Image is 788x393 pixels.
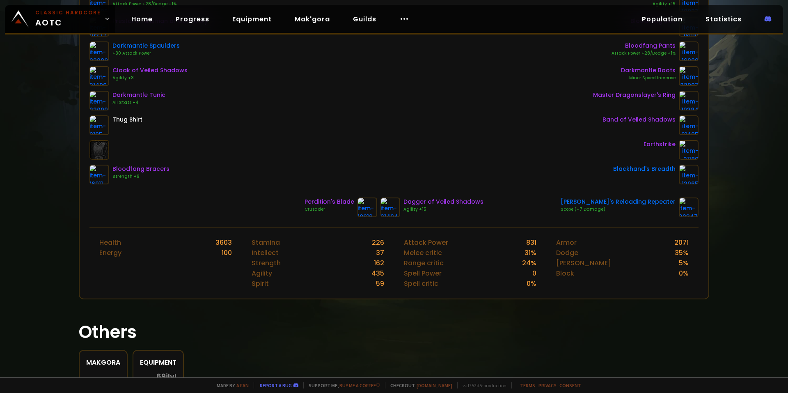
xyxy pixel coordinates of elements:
a: Privacy [538,382,556,388]
div: 0 % [679,268,689,278]
span: Made by [212,382,249,388]
div: Range critic [404,258,444,268]
div: Attack Power [404,237,448,248]
div: Block [556,268,574,278]
a: Home [125,11,159,28]
a: Statistics [699,11,748,28]
div: Thug Shirt [112,115,142,124]
div: Bloodfang Bracers [112,165,170,173]
img: item-22009 [89,91,109,110]
div: Agility +15 [596,1,676,7]
img: item-22008 [89,41,109,61]
div: 100 [222,248,232,258]
div: Energy [99,248,121,258]
span: v. d752d5 - production [457,382,506,388]
a: Guilds [346,11,383,28]
div: Blackhand's Breadth [613,165,676,173]
div: Strength +9 [112,173,170,180]
div: Spirit [252,278,269,289]
h1: Others [79,319,709,345]
div: 0 % [527,278,536,289]
div: 35 % [675,248,689,258]
img: item-2105 [89,115,109,135]
a: Mak'gora [288,11,337,28]
div: Dagger of Veiled Shadows [403,198,483,206]
div: Perdition's Blade [305,198,354,206]
div: 2071 [674,237,689,248]
div: Equipment [140,357,176,368]
a: Progress [169,11,216,28]
div: Attack Power +28/Dodge +1% [612,50,676,57]
img: item-18816 [357,198,377,217]
div: 0 [532,268,536,278]
small: Classic Hardcore [35,9,101,16]
div: 31 % [525,248,536,258]
span: Checkout [385,382,452,388]
div: Agility +15 [403,206,483,213]
a: [DOMAIN_NAME] [417,382,452,388]
div: Crusader [305,206,354,213]
div: Melee critic [404,248,442,258]
div: Master Dragonslayer's Ring [593,91,676,99]
div: 162 [374,258,384,268]
div: Strength [252,258,281,268]
div: [PERSON_NAME]'s Reloading Repeater [561,198,676,206]
div: Bloodfang Pants [612,41,676,50]
div: 226 [372,237,384,248]
div: Agility [252,268,272,278]
img: item-21404 [380,198,400,217]
div: Band of Veiled Shadows [602,115,676,124]
div: Health [99,237,121,248]
div: Darkmantle Boots [621,66,676,75]
span: 69 ilvl [156,372,176,381]
div: Spell critic [404,278,438,289]
a: Equipment [226,11,278,28]
div: Attack Power +28/Dodge +1% [112,1,176,7]
div: Intellect [252,248,279,258]
span: AOTC [35,9,101,29]
img: item-22003 [679,66,699,86]
img: item-21405 [679,115,699,135]
div: 59 [376,278,384,289]
div: 24 % [522,258,536,268]
img: item-19384 [679,91,699,110]
div: Cloak of Veiled Shadows [112,66,188,75]
div: Stamina [252,237,280,248]
div: 831 [526,237,536,248]
div: Darkmantle Tunic [112,91,165,99]
div: Scope (+7 Damage) [561,206,676,213]
div: Spell Power [404,268,442,278]
a: Consent [559,382,581,388]
div: 435 [371,268,384,278]
a: Terms [520,382,535,388]
div: Agility +3 [112,75,188,81]
a: Population [635,11,689,28]
div: Minor Speed Increase [621,75,676,81]
span: Support me, [303,382,380,388]
div: 37 [376,248,384,258]
a: Report a bug [260,382,292,388]
div: 5 % [679,258,689,268]
img: item-16909 [679,41,699,61]
img: item-22347 [679,198,699,217]
a: a fan [236,382,249,388]
div: [PERSON_NAME] [556,258,611,268]
div: - [86,372,120,385]
img: item-21180 [679,140,699,160]
div: Armor [556,237,577,248]
div: All Stats +4 [112,99,165,106]
div: Dodge [556,248,578,258]
div: Makgora [86,357,120,368]
a: Classic HardcoreAOTC [5,5,115,33]
div: 3603 [215,237,232,248]
img: item-13965 [679,165,699,184]
img: item-16911 [89,165,109,184]
div: +30 Attack Power [112,50,180,57]
div: Earthstrike [644,140,676,149]
img: item-21406 [89,66,109,86]
a: Buy me a coffee [339,382,380,388]
div: Darkmantle Spaulders [112,41,180,50]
